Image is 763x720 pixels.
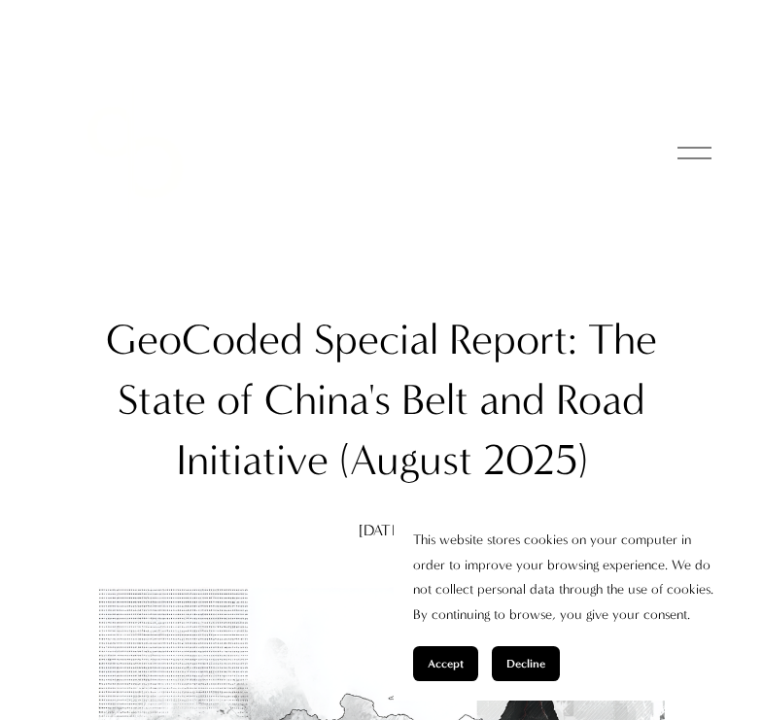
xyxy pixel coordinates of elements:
div: and [479,371,545,431]
span: Decline [506,657,545,670]
div: The [588,311,657,371]
div: 2025) [483,431,588,492]
div: China's [264,371,391,431]
div: Initiative [176,431,329,492]
div: GeoCoded [106,311,303,371]
div: Report: [449,311,577,371]
div: Road [556,371,645,431]
p: This website stores cookies on your computer in order to improve your browsing experience. We do ... [413,528,724,627]
div: (August [339,431,472,492]
button: Accept [413,646,478,681]
div: Belt [401,371,468,431]
section: Cookie banner [394,508,744,701]
span: Accept [428,657,464,670]
div: of [217,371,254,431]
div: State [118,371,206,431]
span: [DATE] [359,521,404,539]
div: Special [314,311,438,371]
img: Christopher Sanchez &amp; Co. [46,63,225,242]
button: Decline [492,646,560,681]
